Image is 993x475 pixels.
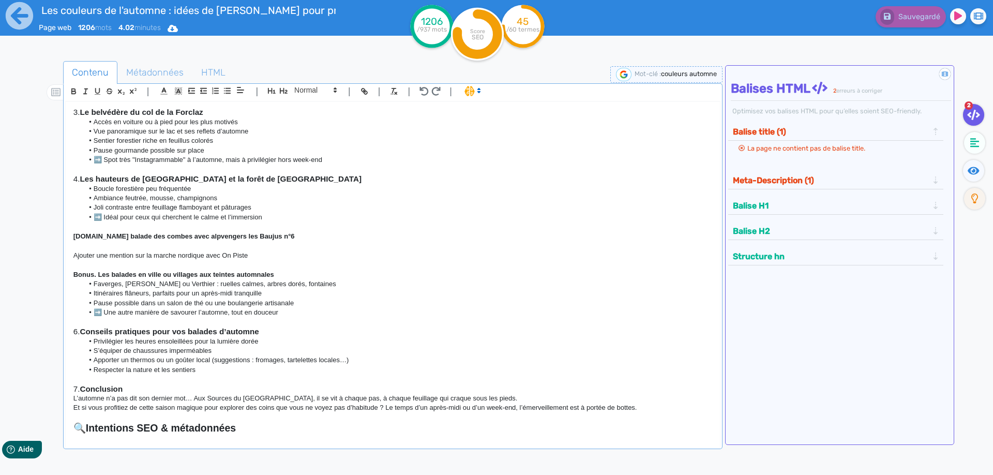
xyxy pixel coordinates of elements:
li: Faverges, [PERSON_NAME] ou Verthier : ruelles calmes, arbres dorés, fontaines [83,279,712,289]
li: S’équiper de chaussures imperméables [83,346,712,355]
a: Contenu [63,61,117,84]
li: ➡️ Idéal pour ceux qui cherchent le calme et l’immersion [83,213,712,222]
strong: Intentions SEO & métadonnées [86,422,236,434]
span: mots [78,23,112,32]
tspan: /937 mots [417,26,447,33]
strong: Les hauteurs de [GEOGRAPHIC_DATA] et la forêt de [GEOGRAPHIC_DATA] [80,174,362,183]
tspan: SEO [472,33,484,41]
h3: 3. [73,108,712,117]
a: Métadonnées [117,61,192,84]
div: Structure hn [730,248,942,265]
li: Vue panoramique sur le lac et ses reflets d’automne [83,127,712,136]
strong: Conseils pratiques pour vos balades d’automne [80,327,259,336]
p: Et si vous profitiez de cette saison magique pour explorer des coins que vous ne voyez pas d’habi... [73,403,712,412]
li: Pause possible dans un salon de thé ou une boulangerie artisanale [83,299,712,308]
span: HTML [193,58,234,86]
li: Ambiance feutrée, mousse, champignons [83,194,712,203]
div: Optimisez vos balises HTML pour qu’elles soient SEO-friendly. [731,106,952,116]
li: ➡️ Spot très "Instagrammable" à l’automne, mais à privilégier hors week-end [83,155,712,165]
li: Respecter la nature et les sentiers [83,365,712,375]
span: Mot-clé : [635,70,661,78]
span: Aligment [233,84,248,96]
li: Boucle forestière peu fréquentée [83,184,712,194]
div: Balise title (1) [730,123,942,140]
span: | [147,84,149,98]
button: Balise title (1) [730,123,931,140]
li: Accès en voiture ou à pied pour les plus motivés [83,117,712,127]
li: Apporter un thermos ou un goûter local (suggestions : fromages, tartelettes locales…) [83,355,712,365]
input: title [39,2,337,19]
button: Sauvegardé [876,6,946,27]
li: ➡️ Une autre manière de savourer l’automne, tout en douceur [83,308,712,317]
li: Privilégier les heures ensoleillées pour la lumière dorée [83,337,712,346]
button: Meta-Description (1) [730,172,931,189]
img: google-serp-logo.png [616,68,631,81]
span: Page web [39,23,71,32]
li: Pause gourmande possible sur place [83,146,712,155]
span: 2 [833,87,836,94]
h2: 🔍 [73,422,712,434]
li: Itinéraires flâneurs, parfaits pour un après-midi tranquille [83,289,712,298]
span: | [378,84,381,98]
span: I.Assistant [460,85,484,97]
tspan: /60 termes [506,26,539,33]
h3: 4. [73,174,712,184]
a: HTML [192,61,234,84]
strong: Bonus. Les balades en ville ou villages aux teintes automnales [73,271,274,278]
h3: 6. [73,327,712,336]
span: | [408,84,410,98]
tspan: Score [470,28,485,35]
button: Balise H1 [730,197,931,214]
p: Ajouter une mention sur la marche nordique avec On Piste [73,251,712,260]
span: | [449,84,452,98]
h4: Balises HTML [731,81,952,96]
b: 1206 [78,23,95,32]
p: L’automne n’a pas dit son dernier mot… Aux Sources du [GEOGRAPHIC_DATA], il se vit à chaque pas, ... [73,394,712,403]
span: La page ne contient pas de balise title. [747,144,865,152]
button: Balise H2 [730,222,931,240]
strong: Conclusion [80,384,123,393]
h3: 7. [73,384,712,394]
span: 2 [965,101,973,110]
li: Sentier forestier riche en feuillus colorés [83,136,712,145]
strong: [DOMAIN_NAME] balade des combes avec alpvengers les Baujus n°6 [73,232,295,240]
div: Meta-Description (1) [730,172,942,189]
b: 4.02 [118,23,134,32]
li: Joli contraste entre feuillage flamboyant et pâturages [83,203,712,212]
span: Sauvegardé [898,12,940,21]
tspan: 1206 [421,16,443,27]
span: couleurs automne [661,70,717,78]
strong: Le belvédère du col de la Forclaz [80,108,203,116]
span: Métadonnées [118,58,192,86]
span: Contenu [64,58,117,86]
span: erreurs à corriger [836,87,882,94]
span: minutes [118,23,161,32]
span: | [255,84,258,98]
div: Balise H2 [730,222,942,240]
span: | [348,84,351,98]
tspan: 45 [517,16,529,27]
div: Balise H1 [730,197,942,214]
button: Structure hn [730,248,931,265]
